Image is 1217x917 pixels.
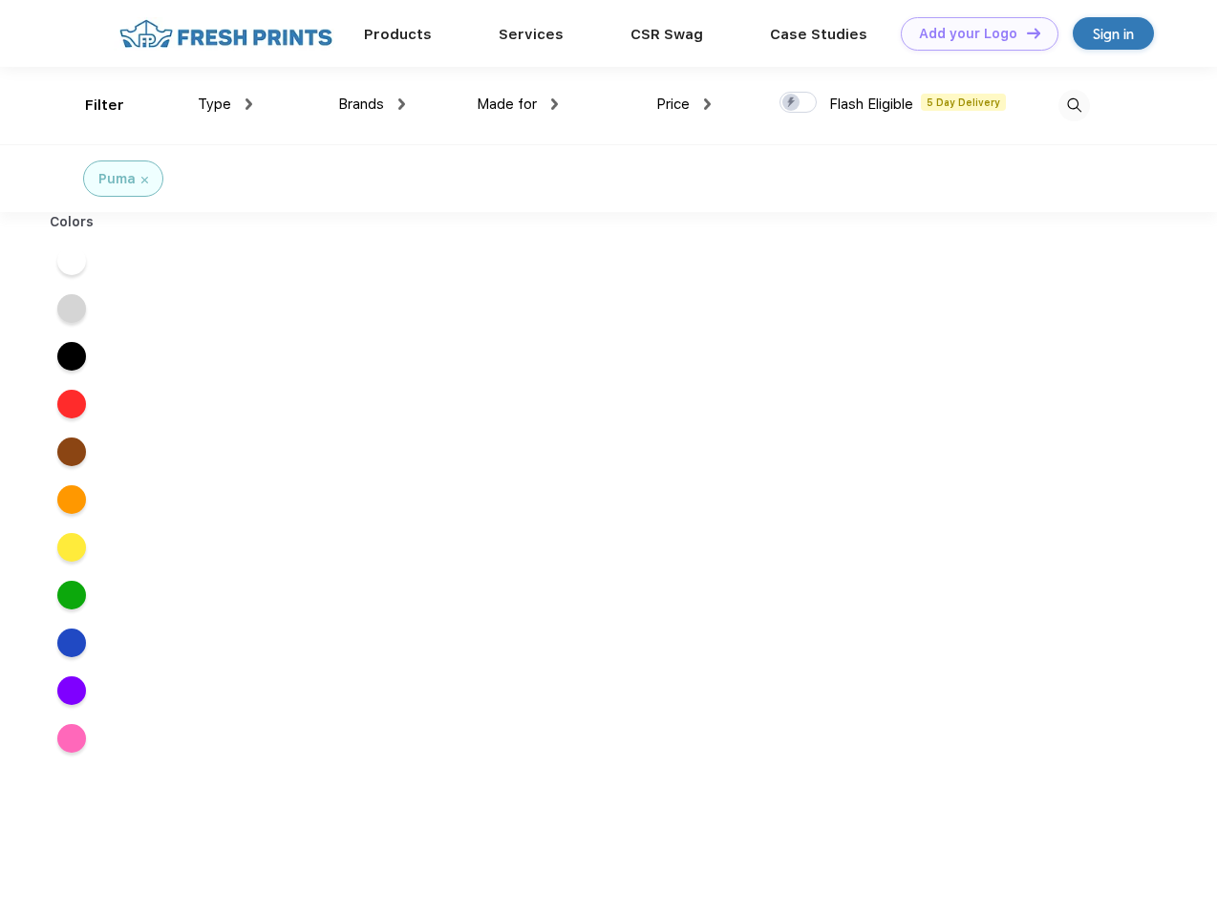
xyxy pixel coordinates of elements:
[704,98,711,110] img: dropdown.png
[1093,23,1134,45] div: Sign in
[246,98,252,110] img: dropdown.png
[656,96,690,113] span: Price
[338,96,384,113] span: Brands
[114,17,338,51] img: fo%20logo%202.webp
[398,98,405,110] img: dropdown.png
[141,177,148,183] img: filter_cancel.svg
[98,169,136,189] div: Puma
[1027,28,1040,38] img: DT
[1058,90,1090,121] img: desktop_search.svg
[551,98,558,110] img: dropdown.png
[829,96,913,113] span: Flash Eligible
[85,95,124,117] div: Filter
[499,26,564,43] a: Services
[477,96,537,113] span: Made for
[35,212,109,232] div: Colors
[919,26,1017,42] div: Add your Logo
[198,96,231,113] span: Type
[1073,17,1154,50] a: Sign in
[630,26,703,43] a: CSR Swag
[364,26,432,43] a: Products
[921,94,1006,111] span: 5 Day Delivery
